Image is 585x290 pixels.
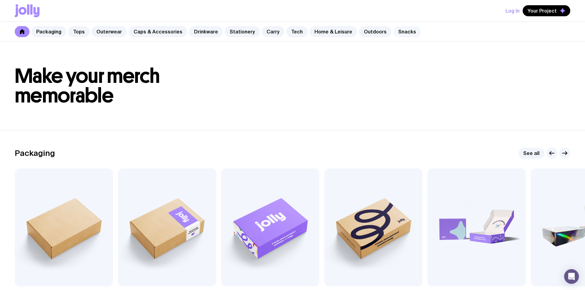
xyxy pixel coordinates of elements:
[15,149,55,158] h2: Packaging
[68,26,90,37] a: Tops
[15,64,160,108] span: Make your merch memorable
[225,26,260,37] a: Stationery
[310,26,357,37] a: Home & Leisure
[528,8,557,14] span: Your Project
[262,26,284,37] a: Carry
[129,26,187,37] a: Caps & Accessories
[523,5,570,16] button: Your Project
[505,5,520,16] button: Log In
[359,26,392,37] a: Outdoors
[286,26,308,37] a: Tech
[564,269,579,284] div: Open Intercom Messenger
[31,26,66,37] a: Packaging
[92,26,127,37] a: Outerwear
[518,148,544,159] a: See all
[393,26,421,37] a: Snacks
[189,26,223,37] a: Drinkware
